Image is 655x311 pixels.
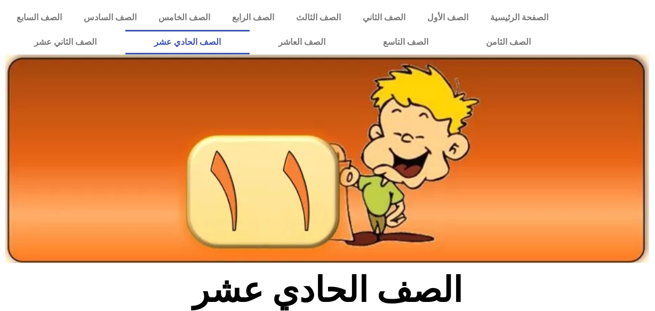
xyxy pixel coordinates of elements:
a: الصف الثالث [285,5,352,30]
a: الصف الخامس [147,5,221,30]
a: الصف العاشر [250,30,354,54]
a: الصف الثاني [352,5,416,30]
a: الصف الثاني عشر [5,30,125,54]
a: الصفحة الرئيسية [480,5,560,30]
a: الصف الأول [416,5,479,30]
h2: الصف الحادي عشر [151,269,504,311]
a: الصف التاسع [354,30,457,54]
a: الصف السادس [73,5,147,30]
a: الصف الثامن [457,30,560,54]
a: الصف الرابع [221,5,285,30]
a: الصف السابع [5,5,73,30]
a: الصف الحادي عشر [125,30,250,54]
